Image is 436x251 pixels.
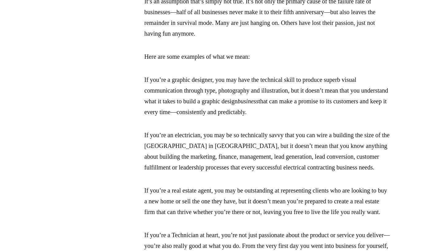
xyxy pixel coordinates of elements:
em: business [238,98,259,105]
p: If you’re an electrician, you may be so technically savvy that you can wire a building the size o... [144,130,390,173]
p: If you’re a real estate agent, you may be outstanding at representing clients who are looking to ... [144,185,390,217]
p: Here are some examples of what we mean: [144,51,390,62]
iframe: Chat Widget [405,221,436,251]
p: If you’re a graphic designer, you may have the technical skill to produce superb visual communica... [144,74,390,118]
